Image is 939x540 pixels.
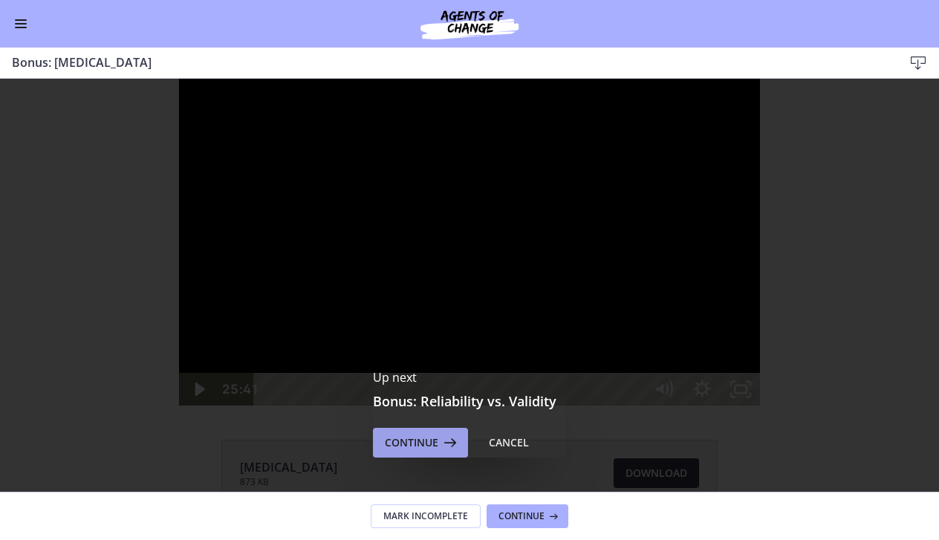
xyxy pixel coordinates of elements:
[487,504,568,528] button: Continue
[373,368,566,386] p: Up next
[383,510,468,522] span: Mark Incomplete
[373,428,468,458] button: Continue
[380,6,559,42] img: Agents of Change
[489,434,529,452] div: Cancel
[385,434,438,452] span: Continue
[371,504,481,528] button: Mark Incomplete
[498,510,545,522] span: Continue
[683,294,721,327] button: Show settings menu
[721,294,760,327] button: Unfullscreen
[12,15,30,33] button: Enable menu
[12,53,880,71] h3: Bonus: [MEDICAL_DATA]
[179,294,218,327] button: Play Video
[268,294,635,327] div: Playbar
[373,392,566,410] h3: Bonus: Reliability vs. Validity
[644,294,683,327] button: Mute
[477,428,541,458] button: Cancel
